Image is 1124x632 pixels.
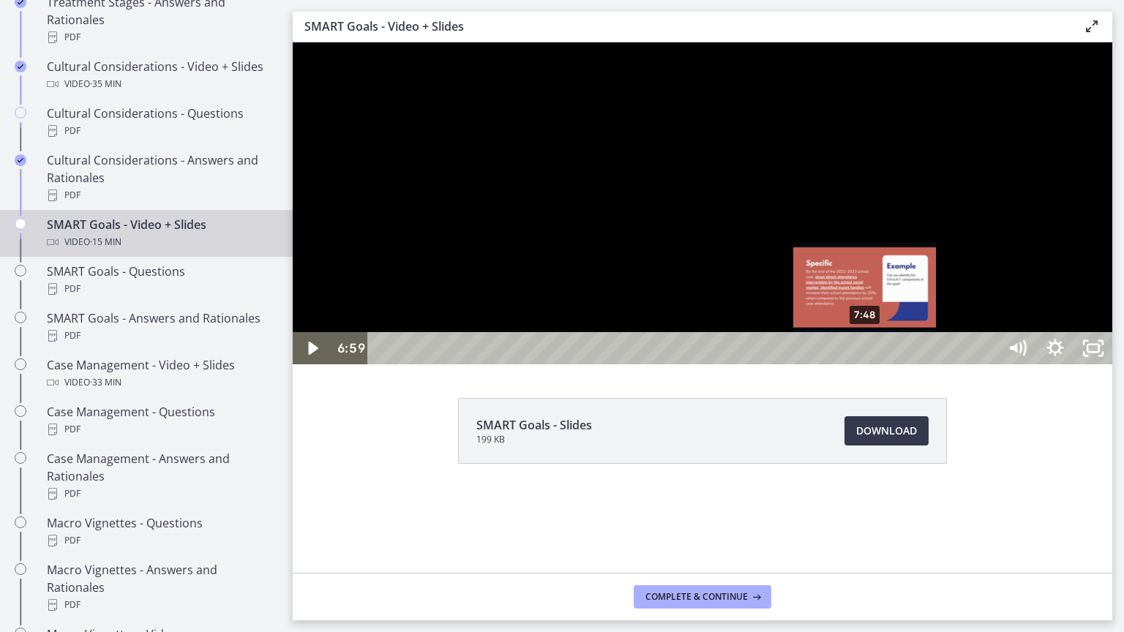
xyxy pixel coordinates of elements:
span: · 15 min [90,233,121,251]
div: Macro Vignettes - Questions [47,514,275,549]
a: Download [844,416,929,445]
span: Complete & continue [645,591,748,603]
div: Case Management - Video + Slides [47,356,275,391]
div: Video [47,374,275,391]
span: SMART Goals - Slides [476,416,592,434]
i: Completed [15,154,26,166]
div: PDF [47,29,275,46]
div: PDF [47,280,275,298]
span: Download [856,422,917,440]
div: Cultural Considerations - Answers and Rationales [47,151,275,204]
span: · 33 min [90,374,121,391]
div: Video [47,75,275,93]
button: Mute [705,290,743,322]
div: Cultural Considerations - Video + Slides [47,58,275,93]
button: Show settings menu [743,290,782,322]
span: · 35 min [90,75,121,93]
div: SMART Goals - Video + Slides [47,216,275,251]
div: PDF [47,485,275,503]
div: Cultural Considerations - Questions [47,105,275,140]
div: PDF [47,327,275,345]
div: Macro Vignettes - Answers and Rationales [47,561,275,614]
div: PDF [47,421,275,438]
div: Video [47,233,275,251]
div: Case Management - Answers and Rationales [47,450,275,503]
button: Complete & continue [634,585,771,609]
div: SMART Goals - Questions [47,263,275,298]
button: Unfullscreen [782,290,820,322]
div: Case Management - Questions [47,403,275,438]
iframe: Video Lesson [293,42,1112,364]
h3: SMART Goals - Video + Slides [304,18,1060,35]
div: PDF [47,187,275,204]
div: PDF [47,532,275,549]
div: PDF [47,122,275,140]
div: PDF [47,596,275,614]
div: SMART Goals - Answers and Rationales [47,309,275,345]
i: Completed [15,61,26,72]
span: 199 KB [476,434,592,445]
